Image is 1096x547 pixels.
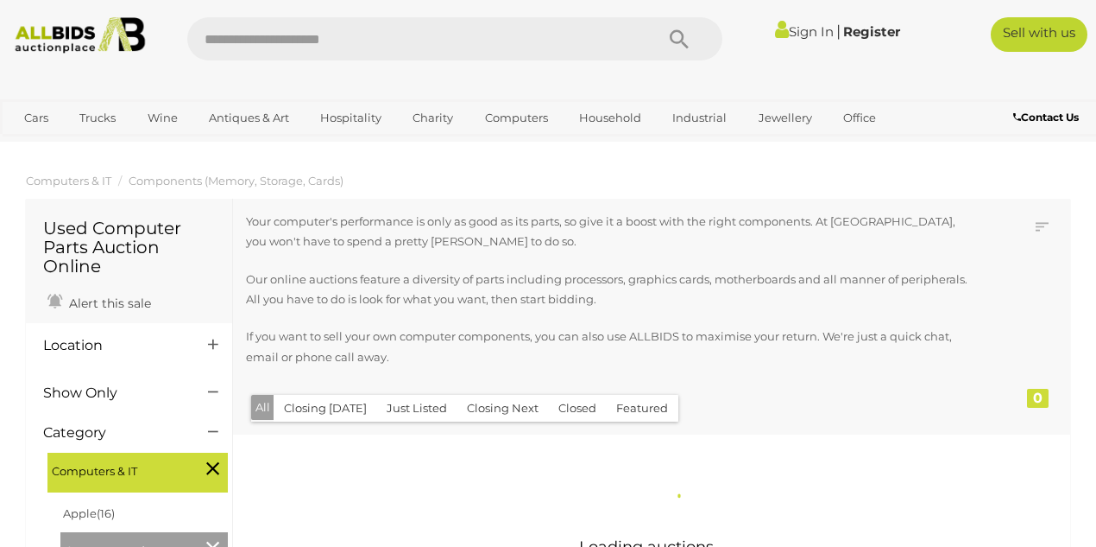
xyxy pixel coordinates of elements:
[401,104,464,132] a: Charity
[52,457,181,481] span: Computers & IT
[68,104,127,132] a: Trucks
[1027,389,1049,408] div: 0
[8,17,153,54] img: Allbids.com.au
[43,425,182,441] h4: Category
[26,174,111,188] a: Computers & IT
[843,23,900,40] a: Register
[43,338,182,353] h4: Location
[548,395,607,422] button: Closed
[309,104,393,132] a: Hospitality
[251,395,274,420] button: All
[129,174,343,188] a: Components (Memory, Storage, Cards)
[246,327,977,367] p: If you want to sell your own computer components, you can also use ALLBIDS to maximise your retur...
[474,104,559,132] a: Computers
[636,17,722,60] button: Search
[198,104,300,132] a: Antiques & Art
[97,506,115,520] span: (16)
[661,104,738,132] a: Industrial
[43,385,182,401] h4: Show Only
[63,506,115,520] a: Apple(16)
[836,22,841,41] span: |
[457,395,549,422] button: Closing Next
[274,395,377,422] button: Closing [DATE]
[246,270,977,310] p: Our online auctions feature a diversity of parts including processors, graphics cards, motherboar...
[606,395,678,422] button: Featured
[775,23,834,40] a: Sign In
[246,212,977,252] p: Your computer's performance is only as good as its parts, so give it a boost with the right compo...
[568,104,652,132] a: Household
[1013,108,1083,127] a: Contact Us
[13,104,60,132] a: Cars
[747,104,823,132] a: Jewellery
[79,132,224,161] a: [GEOGRAPHIC_DATA]
[991,17,1087,52] a: Sell with us
[136,104,189,132] a: Wine
[376,395,457,422] button: Just Listed
[1013,111,1079,124] b: Contact Us
[43,219,215,276] h1: Used Computer Parts Auction Online
[65,296,151,311] span: Alert this sale
[832,104,887,132] a: Office
[13,132,71,161] a: Sports
[43,289,155,315] a: Alert this sale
